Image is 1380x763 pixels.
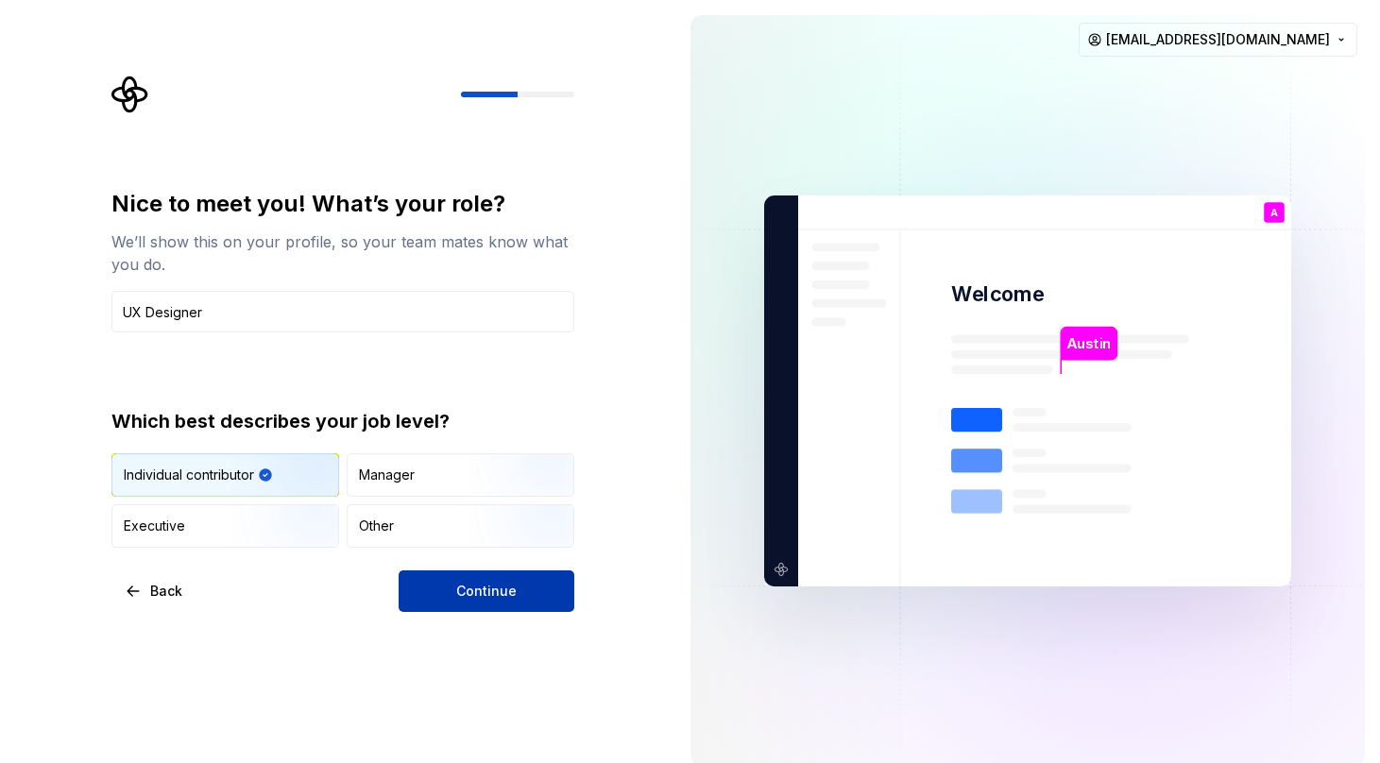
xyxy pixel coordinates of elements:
[111,76,149,113] svg: Supernova Logo
[1066,333,1111,354] p: Austin
[111,291,574,332] input: Job title
[399,570,574,612] button: Continue
[456,582,517,601] span: Continue
[150,582,182,601] span: Back
[111,230,574,276] div: We’ll show this on your profile, so your team mates know what you do.
[1270,208,1278,218] p: A
[1079,23,1357,57] button: [EMAIL_ADDRESS][DOMAIN_NAME]
[111,570,198,612] button: Back
[1106,30,1330,49] span: [EMAIL_ADDRESS][DOMAIN_NAME]
[359,517,394,535] div: Other
[124,466,254,484] div: Individual contributor
[124,517,185,535] div: Executive
[951,280,1044,308] p: Welcome
[111,408,574,434] div: Which best describes your job level?
[359,466,415,484] div: Manager
[111,189,574,219] div: Nice to meet you! What’s your role?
